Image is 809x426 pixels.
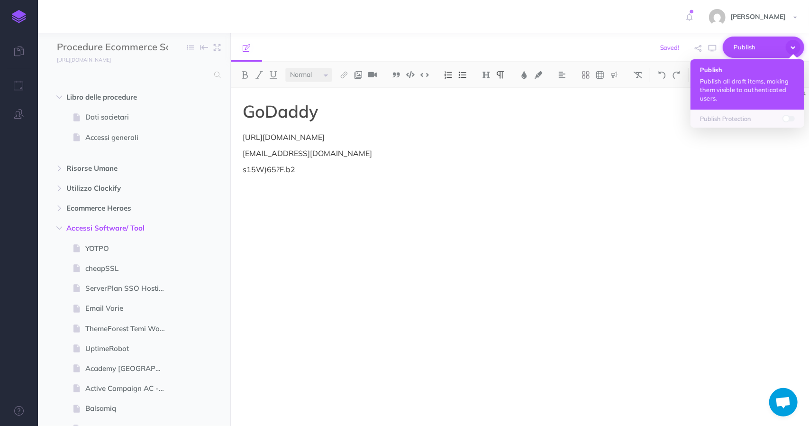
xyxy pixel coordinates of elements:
img: logo-mark.svg [12,10,26,23]
img: Code block button [406,71,415,78]
input: Search [57,66,209,83]
div: Aprire la chat [769,388,798,417]
span: [PERSON_NAME] [726,12,791,21]
img: Headings dropdown button [482,71,491,79]
img: Unordered list button [458,71,467,79]
span: Active Campaign AC - Formazione [85,383,173,394]
input: Documentation Name [57,40,168,55]
img: Blockquote button [392,71,400,79]
span: UptimeRobot [85,343,173,354]
img: Undo [658,71,666,79]
span: ThemeForest Temi Wordpress Prestashop Envato [85,323,173,334]
img: Bold button [241,71,249,79]
img: Alignment dropdown menu button [558,71,566,79]
span: Risorse Umane [66,163,162,174]
img: Add image button [354,71,363,79]
img: Paragraph button [496,71,505,79]
a: [URL][DOMAIN_NAME] [38,55,120,64]
img: Clear styles button [634,71,642,79]
span: cheapSSL [85,263,173,274]
img: Link button [340,71,348,79]
span: Ecommerce Heroes [66,203,162,214]
img: Ordered list button [444,71,453,79]
button: Publish [723,37,804,58]
h4: Publish [700,66,795,73]
span: Publish [734,40,781,55]
span: Academy [GEOGRAPHIC_DATA] [85,363,173,374]
span: Utilizzo Clockify [66,183,162,194]
img: Create table button [596,71,604,79]
img: Underline button [269,71,278,79]
p: [EMAIL_ADDRESS][DOMAIN_NAME] [243,148,624,159]
span: ServerPlan SSO Hosting Server Domini [85,283,173,294]
img: Redo [672,71,681,79]
img: Text color button [520,71,528,79]
img: Text background color button [534,71,543,79]
img: Add video button [368,71,377,79]
img: Italic button [255,71,264,79]
img: 0bad668c83d50851a48a38b229b40e4a.jpg [709,9,726,26]
p: s15W)65?E.b2 [243,164,624,175]
button: Publish Publish all draft items, making them visible to authenticated users. [691,59,804,110]
p: [URL][DOMAIN_NAME] [243,131,624,143]
span: Libro delle procedure [66,92,162,103]
span: Saved! [660,44,680,51]
span: YOTPO [85,243,173,254]
img: Inline code button [420,71,429,78]
img: Callout dropdown menu button [610,71,618,79]
small: [URL][DOMAIN_NAME] [57,56,111,63]
span: Accessi generali [85,132,173,143]
span: Accessi Software/ Tool [66,222,162,234]
span: Dati societari [85,111,173,123]
p: Publish all draft items, making them visible to authenticated users. [700,77,795,102]
span: Email Varie [85,303,173,314]
h1: GoDaddy [243,102,624,121]
span: Balsamiq [85,403,173,414]
p: Publish Protection [700,114,795,123]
